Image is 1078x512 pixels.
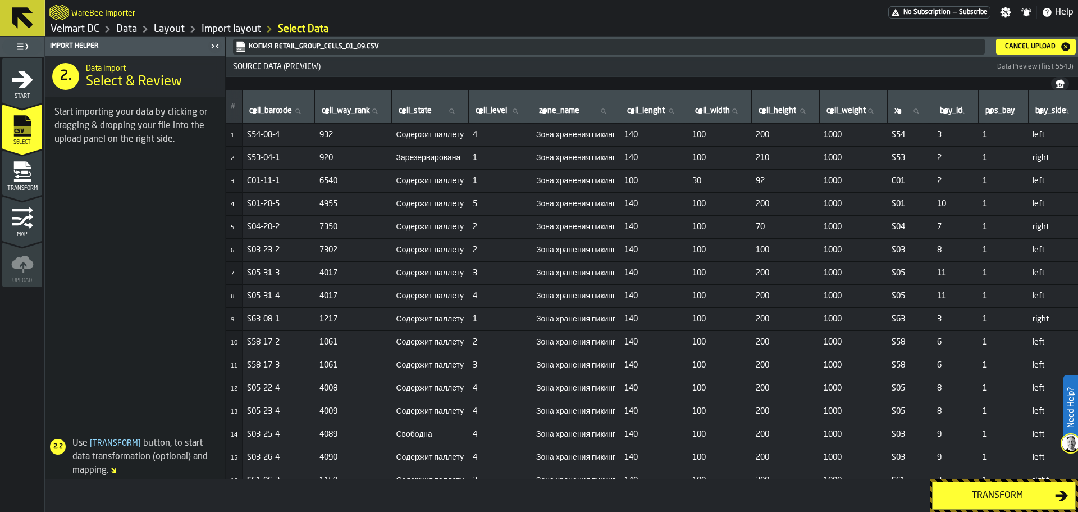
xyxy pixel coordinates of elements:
[1033,384,1078,393] span: left
[756,315,815,324] span: 200
[473,246,527,255] span: 2
[49,2,69,22] a: logo-header
[624,200,683,209] span: 140
[756,384,815,393] span: 200
[247,453,310,462] span: S03-26-4
[319,384,387,393] span: 4008
[756,453,815,462] span: 200
[473,338,527,347] span: 2
[756,200,815,209] span: 200
[983,361,1024,370] span: 1
[2,242,42,287] li: menu Upload
[48,42,207,50] div: Import Helper
[937,176,974,185] span: 2
[396,430,464,439] span: Свободна
[937,476,974,485] span: 2
[231,179,234,185] span: 3
[473,292,527,301] span: 4
[54,106,216,146] div: Start importing your data by clicking or dragging & dropping your file into the upload panel on t...
[983,223,1024,232] span: 1
[396,130,464,139] span: Содержит паллету
[86,73,182,91] span: Select & Review
[824,269,883,278] span: 1000
[247,153,310,162] span: S53-04-1
[536,153,615,162] span: Зона хранения пикинг
[983,176,1024,185] span: 1
[536,361,615,370] span: Зона хранения пикинг
[247,407,310,416] span: S05-23-4
[1033,315,1078,324] span: right
[892,407,928,416] span: S05
[625,104,683,119] input: label
[319,269,387,278] span: 4017
[396,453,464,462] span: Содержит паллету
[756,361,815,370] span: 200
[396,176,464,185] span: Содержит паллету
[229,62,995,71] span: Source Data (Preview)
[231,294,234,300] span: 8
[692,269,747,278] span: 100
[319,176,387,185] span: 6540
[247,269,310,278] span: S05-31-3
[45,437,221,477] div: Use button, to start data transformation (optional) and mapping.
[247,104,310,119] input: label
[539,106,579,115] span: label
[939,489,1055,502] div: Transform
[892,315,928,324] span: S63
[319,130,387,139] span: 932
[319,407,387,416] span: 4009
[396,153,464,162] span: Зарезервирована
[937,315,974,324] span: 3
[756,176,815,185] span: 92
[2,278,42,284] span: Upload
[231,225,234,231] span: 5
[116,23,137,35] a: link-to-/wh/i/f27944ef-e44e-4cb8-aca8-30c52093261f/data
[396,269,464,278] span: Содержит паллету
[892,153,928,162] span: S53
[937,292,974,301] span: 11
[473,476,527,485] span: 3
[624,246,683,255] span: 140
[624,269,683,278] span: 140
[231,202,234,208] span: 4
[45,56,225,97] div: title-Select & Review
[1033,453,1078,462] span: left
[756,153,815,162] span: 210
[154,23,185,35] a: link-to-/wh/i/f27944ef-e44e-4cb8-aca8-30c52093261f/designer
[278,23,328,35] a: link-to-/wh/i/f27944ef-e44e-4cb8-aca8-30c52093261f/import/layout
[473,430,527,439] span: 4
[983,407,1024,416] span: 1
[692,430,747,439] span: 100
[624,223,683,232] span: 140
[824,476,883,485] span: 1000
[231,340,237,346] span: 10
[756,246,815,255] span: 100
[693,104,747,119] input: label
[231,409,237,415] span: 13
[824,361,883,370] span: 1000
[624,407,683,416] span: 140
[536,176,615,185] span: Зона хранения пикинг
[473,176,527,185] span: 1
[536,430,615,439] span: Зона хранения пикинг
[892,223,928,232] span: S04
[247,223,310,232] span: S04-20-2
[1033,153,1078,162] span: right
[396,338,464,347] span: Содержит паллету
[476,106,507,115] span: label
[937,430,974,439] span: 9
[473,361,527,370] span: 3
[624,476,683,485] span: 140
[2,196,42,241] li: menu Map
[1065,376,1077,439] label: Need Help?
[396,223,464,232] span: Содержит паллету
[231,133,234,139] span: 1
[892,246,928,255] span: S03
[824,223,883,232] span: 1000
[249,106,292,115] span: label
[624,153,683,162] span: 140
[756,338,815,347] span: 200
[824,292,883,301] span: 1000
[536,246,615,255] span: Зона хранения пикинг
[937,246,974,255] span: 8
